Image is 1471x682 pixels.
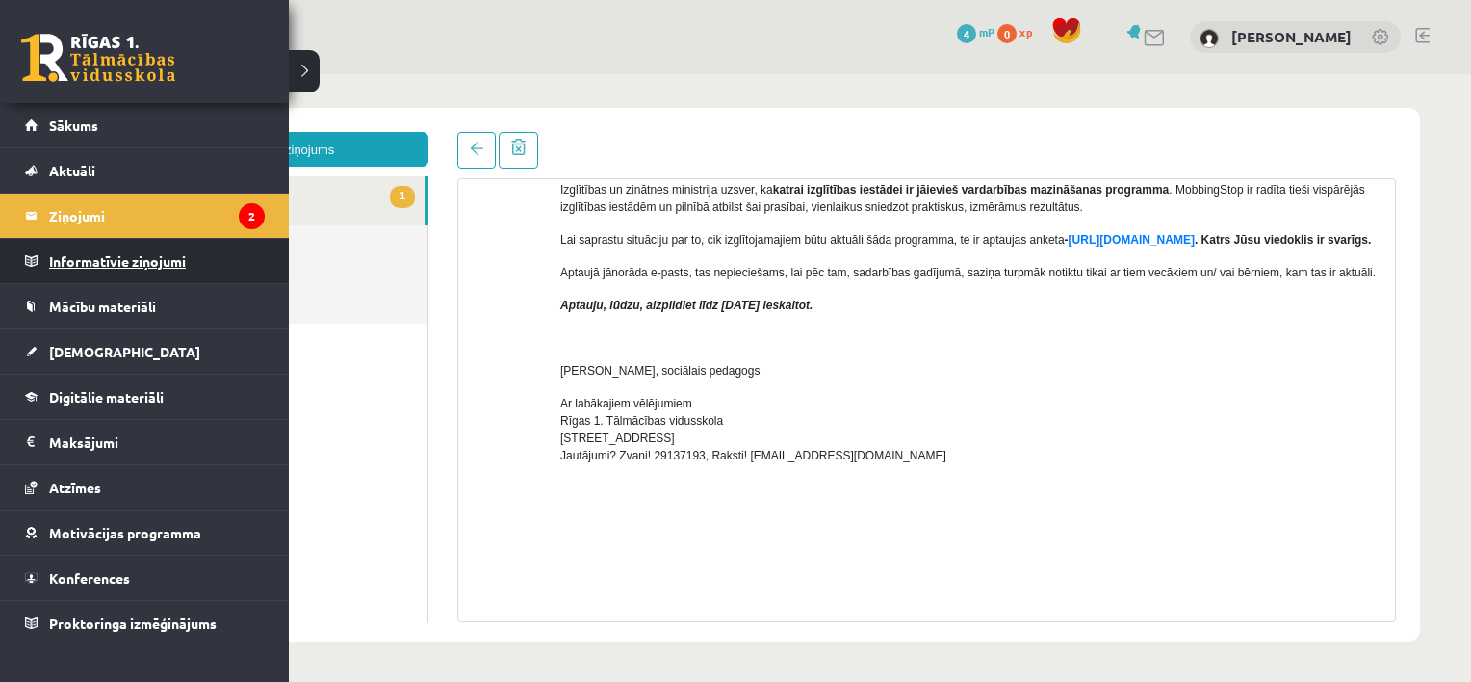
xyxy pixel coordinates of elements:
p: Ar labākajiem vēlējumiem Rīgas 1. Tālmācības vidusskola [STREET_ADDRESS] Jautājumi? Zvani! 291371... [483,321,1303,390]
a: Nosūtītie [58,151,350,200]
span: 0 [997,24,1017,43]
span: Atzīmes [49,479,101,496]
p: [PERSON_NAME], sociālais pedagogs [483,288,1303,305]
b: katrai izglītības iestādei ir jāievieš vardarbības mazināšanas programma [696,109,1093,122]
span: Motivācijas programma [49,524,201,541]
legend: Maksājumi [49,420,265,464]
span: mP [979,24,994,39]
span: [DEMOGRAPHIC_DATA] [49,343,200,360]
a: Mācību materiāli [25,284,265,328]
a: Jauns ziņojums [58,58,351,92]
a: [DEMOGRAPHIC_DATA] [25,329,265,374]
a: Rīgas 1. Tālmācības vidusskola [21,34,175,82]
span: Digitālie materiāli [49,388,164,406]
em: Aptauju, lūdzu, aizpildiet līdz [DATE] ieskaitot. [483,224,735,238]
legend: Ziņojumi [49,194,265,238]
a: Sākums [25,103,265,147]
a: Maksājumi [25,420,265,464]
span: xp [1019,24,1032,39]
a: Ziņojumi2 [25,194,265,238]
span: Aktuāli [49,162,95,179]
a: Proktoringa izmēģinājums [25,601,265,645]
span: Konferences [49,569,130,587]
a: Konferences [25,556,265,600]
legend: Informatīvie ziņojumi [49,239,265,283]
span: 4 [957,24,976,43]
a: Aktuāli [25,148,265,193]
a: Motivācijas programma [25,511,265,555]
span: Proktoringa izmēģinājums [49,615,217,632]
i: 2 [239,203,265,229]
span: Sākums [49,117,98,134]
p: Aptaujā jānorāda e-pasts, tas nepieciešams, lai pēc tam, sadarbības gadījumā, saziņa turpmāk noti... [483,190,1303,207]
a: [PERSON_NAME] [1231,27,1352,46]
a: Dzēstie [58,200,350,249]
p: Lai saprastu situāciju par to, cik izglītojamajiem būtu aktuāli šāda programma, te ir aptaujas an... [483,157,1303,174]
img: Krista Ivonna Miljone [1200,29,1219,48]
span: Mācību materiāli [49,298,156,315]
a: Digitālie materiāli [25,375,265,419]
strong: - . Katrs Jūsu viedoklis ir svarīgs. [988,159,1295,172]
a: 1Ienākošie [58,102,348,151]
a: Informatīvie ziņojumi [25,239,265,283]
a: [URL][DOMAIN_NAME] [992,159,1118,172]
a: 0 xp [997,24,1042,39]
a: Atzīmes [25,465,265,510]
span: 1 [313,112,338,134]
a: 4 mP [957,24,994,39]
